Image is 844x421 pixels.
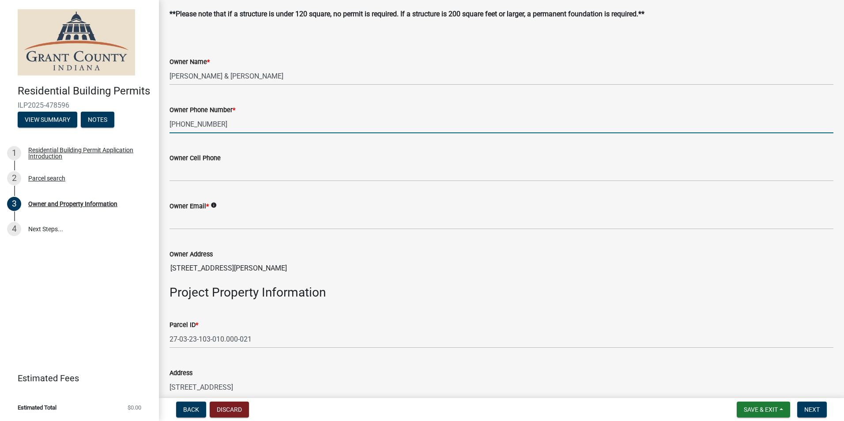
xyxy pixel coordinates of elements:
label: Address [170,370,192,376]
label: Owner Address [170,252,213,258]
button: Notes [81,112,114,128]
label: Owner Email [170,203,209,210]
span: Back [183,406,199,413]
label: Owner Phone Number [170,107,235,113]
button: Save & Exit [737,402,790,417]
strong: **Please note that if a structure is under 120 square, no permit is required. If a structure is 2... [170,10,644,18]
label: Parcel ID [170,322,198,328]
a: Estimated Fees [7,369,145,387]
button: Next [797,402,827,417]
div: 4 [7,222,21,236]
i: info [211,202,217,208]
span: ILP2025-478596 [18,101,141,109]
h3: Project Property Information [170,285,833,300]
img: Grant County, Indiana [18,9,135,75]
label: Owner Cell Phone [170,155,221,162]
div: Owner and Property Information [28,201,117,207]
div: 2 [7,171,21,185]
div: Parcel search [28,175,65,181]
span: Next [804,406,820,413]
wm-modal-confirm: Notes [81,117,114,124]
div: 3 [7,197,21,211]
div: 1 [7,146,21,160]
button: Back [176,402,206,417]
div: Residential Building Permit Application Introduction [28,147,145,159]
button: View Summary [18,112,77,128]
button: Discard [210,402,249,417]
span: Save & Exit [744,406,778,413]
label: Owner Name [170,59,210,65]
span: $0.00 [128,405,141,410]
wm-modal-confirm: Summary [18,117,77,124]
h4: Residential Building Permits [18,85,152,98]
span: Estimated Total [18,405,57,410]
